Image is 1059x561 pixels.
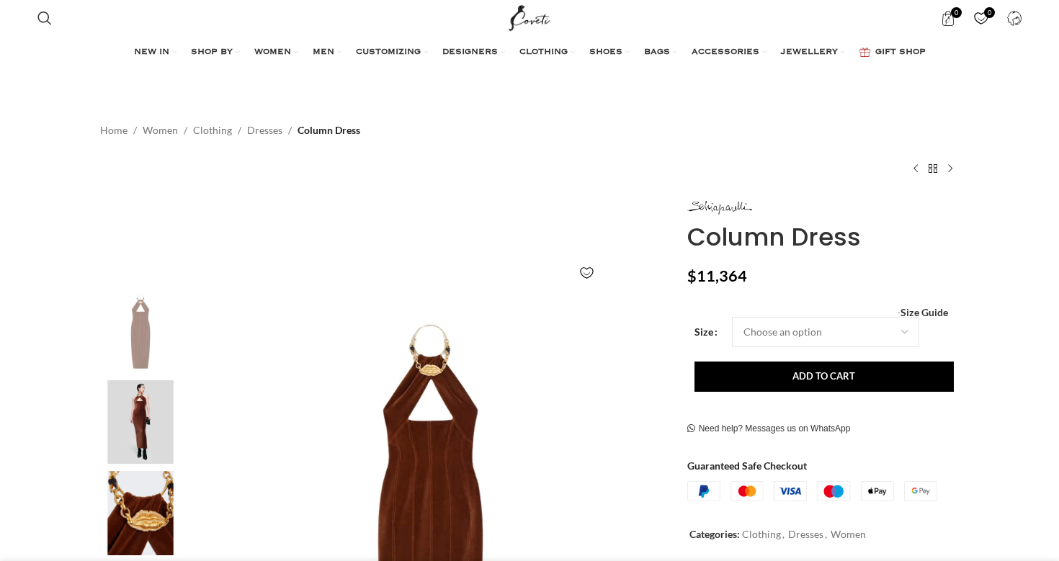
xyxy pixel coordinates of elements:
[247,122,282,138] a: Dresses
[825,526,827,542] span: ,
[134,38,176,67] a: NEW IN
[644,38,677,67] a: BAGS
[694,324,718,340] label: Size
[687,481,937,501] img: guaranteed-safe-checkout-bordered.j
[907,160,924,177] a: Previous product
[519,38,575,67] a: CLOTHING
[254,38,298,67] a: WOMEN
[100,122,360,138] nav: Breadcrumb
[97,380,184,464] img: Schiaparelli dress
[506,11,554,23] a: Site logo
[30,4,59,32] a: Search
[859,38,926,67] a: GIFT SHOP
[442,47,498,58] span: DESIGNERS
[942,160,959,177] a: Next product
[519,47,568,58] span: CLOTHING
[687,459,807,472] strong: Guaranteed Safe Checkout
[356,38,428,67] a: CUSTOMIZING
[831,528,866,540] a: Women
[782,526,785,542] span: ,
[254,47,291,58] span: WOMEN
[442,38,505,67] a: DESIGNERS
[687,266,747,285] bdi: 11,364
[191,38,240,67] a: SHOP BY
[687,266,697,285] span: $
[781,38,845,67] a: JEWELLERY
[298,122,360,138] span: Column Dress
[97,471,184,555] img: Schiaparelli gown
[687,423,851,435] a: Need help? Messages us on WhatsApp
[589,38,630,67] a: SHOES
[134,47,169,58] span: NEW IN
[781,47,838,58] span: JEWELLERY
[191,47,233,58] span: SHOP BY
[692,38,767,67] a: ACCESSORIES
[30,38,1029,67] div: Main navigation
[97,289,184,373] img: Schiaparelli Column Dress25584 nobg
[859,48,870,57] img: GiftBag
[313,47,334,58] span: MEN
[951,7,962,18] span: 0
[193,122,232,138] a: Clothing
[356,47,421,58] span: CUSTOMIZING
[984,7,995,18] span: 0
[742,528,781,540] a: Clothing
[143,122,178,138] a: Women
[313,38,341,67] a: MEN
[687,223,959,252] h1: Column Dress
[644,47,670,58] span: BAGS
[966,4,996,32] a: 0
[875,47,926,58] span: GIFT SHOP
[589,47,622,58] span: SHOES
[788,528,823,540] a: Dresses
[689,528,740,540] span: Categories:
[687,201,752,215] img: Schiaparelli
[966,4,996,32] div: My Wishlist
[692,47,759,58] span: ACCESSORIES
[933,4,962,32] a: 0
[694,362,954,392] button: Add to cart
[100,122,128,138] a: Home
